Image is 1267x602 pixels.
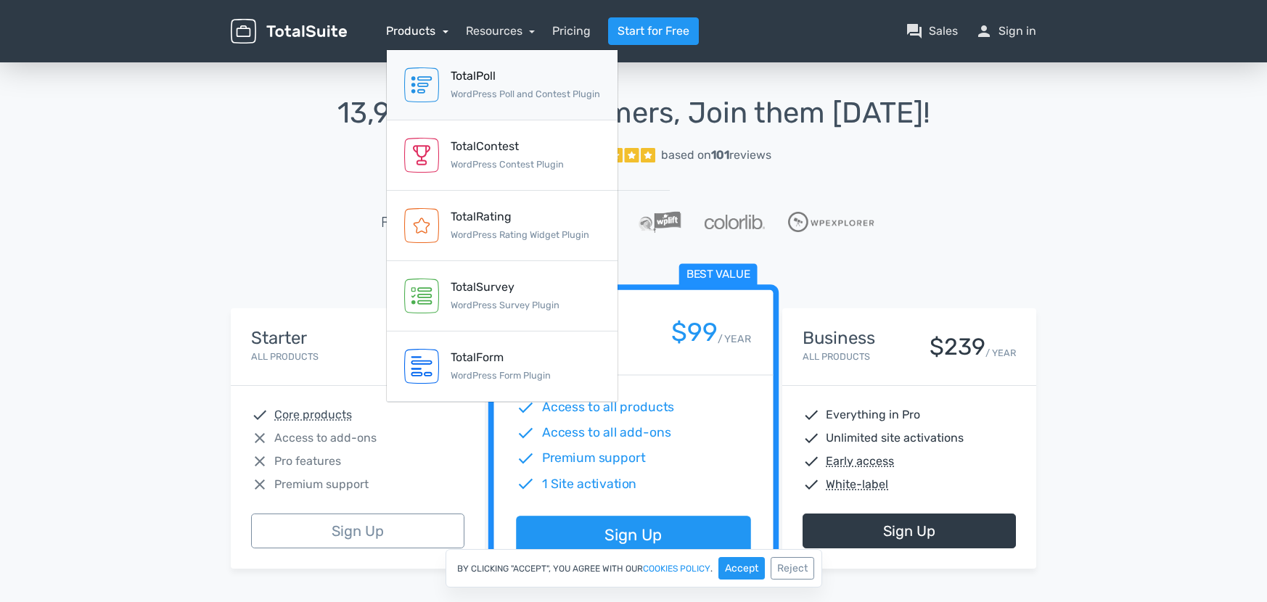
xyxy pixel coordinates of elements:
[803,476,820,493] span: check
[516,398,535,417] span: check
[231,141,1036,170] a: Excellent 5/5 based on101reviews
[826,476,888,493] abbr: White-label
[552,22,591,40] a: Pricing
[404,279,439,313] img: TotalSurvey
[671,318,718,347] div: $99
[803,429,820,447] span: check
[516,474,535,493] span: check
[516,424,535,442] span: check
[516,516,750,555] a: Sign Up
[274,406,352,424] abbr: Core products
[451,300,559,310] small: WordPress Survey Plugin
[446,549,822,587] div: By clicking "Accept", you agree with our .
[251,406,268,424] span: check
[251,514,464,548] a: Sign Up
[826,406,920,424] span: Everything in Pro
[231,97,1036,129] h1: 13,945 Happy Customers, Join them [DATE]!
[387,120,618,191] a: TotalContest WordPress Contest Plugin
[803,514,1016,548] a: Sign Up
[251,453,268,470] span: close
[516,449,535,468] span: check
[251,351,319,362] small: All Products
[542,424,671,442] span: Access to all add-ons
[643,564,710,573] a: cookies policy
[274,476,369,493] span: Premium support
[826,429,964,447] span: Unlimited site activations
[803,406,820,424] span: check
[542,398,675,417] span: Access to all products
[451,229,589,240] small: WordPress Rating Widget Plugin
[608,17,699,45] a: Start for Free
[387,50,618,120] a: TotalPoll WordPress Poll and Contest Plugin
[803,351,870,362] small: All Products
[803,329,875,347] h4: Business
[705,215,764,229] img: Colorlib
[387,191,618,261] a: TotalRating WordPress Rating Widget Plugin
[451,88,600,99] small: WordPress Poll and Contest Plugin
[975,22,1036,40] a: personSign in
[906,22,958,40] a: question_answerSales
[661,147,771,164] div: based on reviews
[771,557,814,580] button: Reject
[451,349,551,366] div: TotalForm
[788,212,874,232] img: WPExplorer
[466,24,536,38] a: Resources
[451,138,564,155] div: TotalContest
[906,22,923,40] span: question_answer
[404,349,439,384] img: TotalForm
[803,453,820,470] span: check
[404,138,439,173] img: TotalContest
[718,331,751,347] small: / YEAR
[975,22,993,40] span: person
[381,214,456,230] h5: Featured in
[251,429,268,447] span: close
[387,261,618,331] a: TotalSurvey WordPress Survey Plugin
[826,453,894,470] abbr: Early access
[679,264,758,286] span: Best value
[404,208,439,243] img: TotalRating
[451,159,564,170] small: WordPress Contest Plugin
[451,208,589,226] div: TotalRating
[231,19,347,44] img: TotalSuite for WordPress
[451,279,559,296] div: TotalSurvey
[985,346,1016,360] small: / YEAR
[711,148,729,162] strong: 101
[251,329,319,347] h4: Starter
[404,67,439,102] img: TotalPoll
[718,557,765,580] button: Accept
[451,67,600,85] div: TotalPoll
[274,453,341,470] span: Pro features
[386,24,448,38] a: Products
[274,429,377,447] span: Access to add-ons
[639,211,681,233] img: WPLift
[251,476,268,493] span: close
[542,474,637,493] span: 1 Site activation
[542,449,646,468] span: Premium support
[387,331,618,402] a: TotalForm WordPress Form Plugin
[451,370,551,381] small: WordPress Form Plugin
[930,334,985,360] div: $239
